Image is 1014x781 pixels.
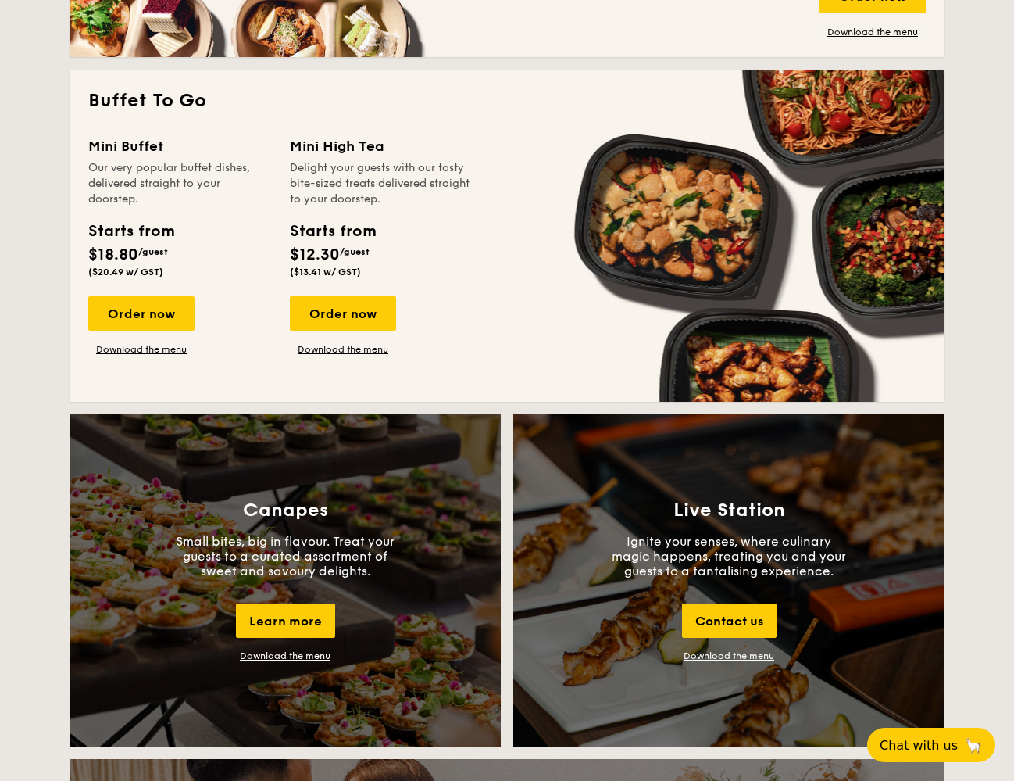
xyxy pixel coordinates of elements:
[88,343,195,356] a: Download the menu
[290,135,473,157] div: Mini High Tea
[684,650,774,661] a: Download the menu
[290,220,375,243] div: Starts from
[240,650,330,661] div: Download the menu
[243,500,328,521] h3: Canapes
[867,728,995,762] button: Chat with us🦙
[290,160,473,207] div: Delight your guests with our tasty bite-sized treats delivered straight to your doorstep.
[88,267,163,278] span: ($20.49 w/ GST)
[168,534,402,579] p: Small bites, big in flavour. Treat your guests to a curated assortment of sweet and savoury delig...
[88,88,926,113] h2: Buffet To Go
[964,736,983,754] span: 🦙
[290,267,361,278] span: ($13.41 w/ GST)
[290,296,396,331] div: Order now
[88,135,271,157] div: Mini Buffet
[88,245,138,264] span: $18.80
[88,296,195,331] div: Order now
[236,604,335,638] div: Learn more
[290,343,396,356] a: Download the menu
[138,246,168,257] span: /guest
[612,534,846,579] p: Ignite your senses, where culinary magic happens, treating you and your guests to a tantalising e...
[880,738,958,753] span: Chat with us
[673,500,785,521] h3: Live Station
[88,220,173,243] div: Starts from
[88,160,271,207] div: Our very popular buffet dishes, delivered straight to your doorstep.
[819,26,926,38] a: Download the menu
[290,245,340,264] span: $12.30
[340,246,370,257] span: /guest
[682,604,777,638] div: Contact us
